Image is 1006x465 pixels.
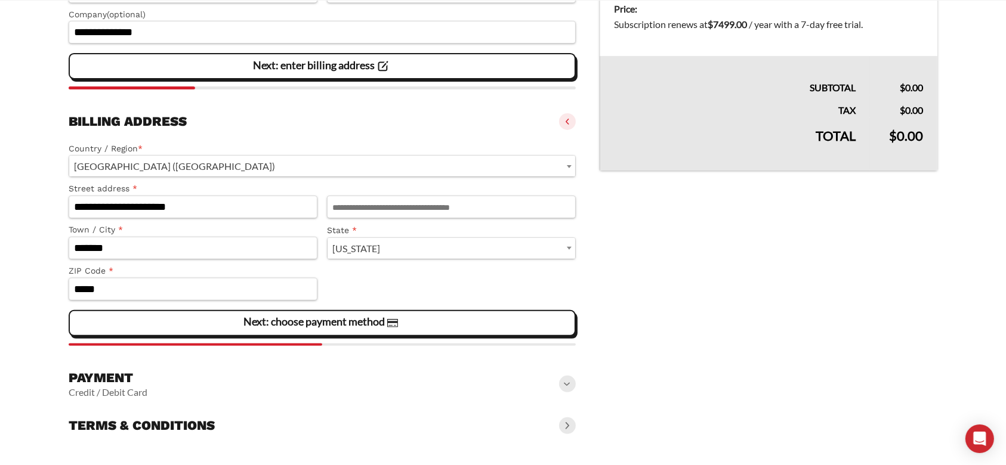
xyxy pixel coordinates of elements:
[708,18,748,30] bdi: 7499.00
[69,113,187,130] h3: Billing address
[69,142,576,156] label: Country / Region
[889,128,923,144] bdi: 0.00
[615,1,923,17] dt: Price:
[69,386,147,398] vaadin-horizontal-layout: Credit / Debit Card
[900,104,923,116] bdi: 0.00
[327,237,576,259] span: Department
[69,8,576,21] label: Company
[69,182,317,196] label: Street address
[69,264,317,278] label: ZIP Code
[708,18,714,30] span: $
[600,56,870,95] th: Subtotal
[965,424,994,453] div: Open Intercom Messenger
[69,155,576,177] span: Country / Region
[69,370,147,386] h3: Payment
[69,223,317,237] label: Town / City
[69,53,576,79] vaadin-button: Next: enter billing address
[900,82,923,93] bdi: 0.00
[600,118,870,170] th: Total
[69,310,576,336] vaadin-button: Next: choose payment method
[900,82,905,93] span: $
[327,224,576,237] label: State
[69,156,575,176] span: United States (US)
[600,95,870,118] th: Tax
[69,417,215,434] h3: Terms & conditions
[615,18,863,30] span: Subscription renews at .
[328,238,575,259] span: California
[900,104,905,116] span: $
[889,128,897,144] span: $
[749,18,862,30] span: / year with a 7-day free trial
[107,10,146,19] span: (optional)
